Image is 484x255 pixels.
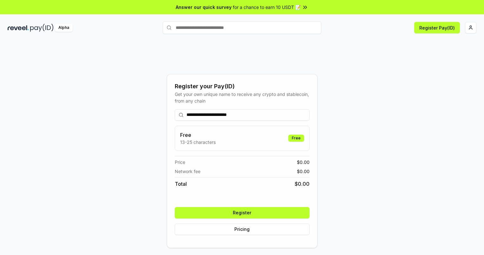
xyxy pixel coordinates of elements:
[8,24,29,32] img: reveel_dark
[30,24,54,32] img: pay_id
[180,139,216,145] p: 13-25 characters
[175,91,310,104] div: Get your own unique name to receive any crypto and stablecoin, from any chain
[297,168,310,175] span: $ 0.00
[55,24,73,32] div: Alpha
[175,168,200,175] span: Network fee
[176,4,232,10] span: Answer our quick survey
[295,180,310,188] span: $ 0.00
[175,159,185,165] span: Price
[297,159,310,165] span: $ 0.00
[233,4,301,10] span: for a chance to earn 10 USDT 📝
[414,22,460,33] button: Register Pay(ID)
[175,224,310,235] button: Pricing
[288,135,304,142] div: Free
[175,207,310,218] button: Register
[175,82,310,91] div: Register your Pay(ID)
[175,180,187,188] span: Total
[180,131,216,139] h3: Free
